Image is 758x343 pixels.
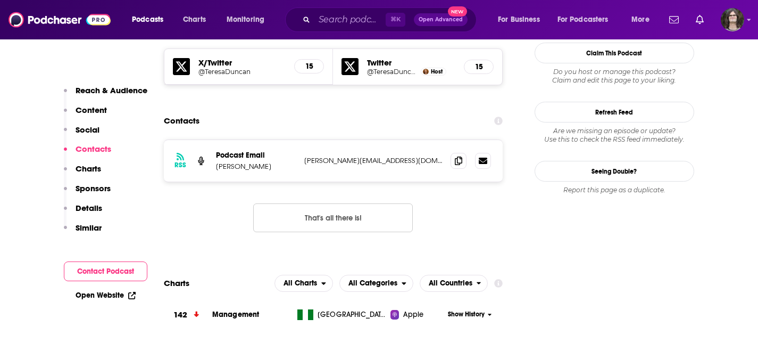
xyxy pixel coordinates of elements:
span: Charts [183,12,206,27]
button: Show History [444,310,495,319]
h3: 142 [173,309,187,321]
p: Contacts [76,144,111,154]
span: ⌘ K [386,13,405,27]
img: Teresa Duncan [423,69,429,75]
a: Apple [390,309,444,320]
span: All Categories [348,280,397,287]
p: Podcast Email [216,151,296,160]
img: Podchaser - Follow, Share and Rate Podcasts [9,10,111,30]
span: Show History [448,310,485,319]
a: Charts [176,11,212,28]
span: Monitoring [227,12,264,27]
span: Logged in as jack14248 [721,8,744,31]
a: @TeresaDuncan [367,68,418,76]
h2: Platforms [274,275,333,292]
p: Reach & Audience [76,85,147,95]
h5: 15 [473,62,485,71]
button: Contacts [64,144,111,164]
button: Refresh Feed [535,102,694,123]
p: Charts [76,164,101,174]
h3: RSS [174,161,186,169]
button: Details [64,203,102,223]
button: open menu [219,11,278,28]
p: Similar [76,223,102,233]
h2: Contacts [164,111,199,131]
a: Management [212,310,260,319]
p: [PERSON_NAME] [216,162,296,171]
button: open menu [274,275,333,292]
span: Host [431,68,443,75]
button: open menu [124,11,177,28]
span: Apple [403,309,423,320]
button: open menu [339,275,413,292]
span: For Business [498,12,540,27]
div: Report this page as a duplicate. [535,186,694,194]
p: Sponsors [76,183,111,193]
button: Social [64,125,99,144]
h2: Categories [339,275,413,292]
h5: X/Twitter [198,58,286,68]
span: More [631,12,649,27]
p: [PERSON_NAME][EMAIL_ADDRESS][DOMAIN_NAME] [304,156,443,165]
button: Sponsors [64,183,111,203]
button: open menu [420,275,488,292]
button: Nothing here. [253,203,413,232]
button: Similar [64,223,102,242]
button: Charts [64,164,101,183]
a: Open Website [76,291,136,300]
div: Claim and edit this page to your liking. [535,68,694,85]
a: Seeing Double? [535,161,694,182]
span: All Charts [284,280,317,287]
h5: Twitter [367,58,455,68]
input: Search podcasts, credits, & more... [314,11,386,28]
a: Show notifications dropdown [665,11,683,29]
button: Contact Podcast [64,262,147,281]
span: Nigeria [318,309,387,320]
button: Open AdvancedNew [414,13,468,26]
div: Are we missing an episode or update? Use this to check the RSS feed immediately. [535,127,694,144]
span: For Podcasters [557,12,609,27]
button: Show profile menu [721,8,744,31]
h2: Charts [164,278,189,288]
span: Open Advanced [419,17,463,22]
span: Do you host or manage this podcast? [535,68,694,76]
button: Claim This Podcast [535,43,694,63]
a: Show notifications dropdown [692,11,708,29]
span: All Countries [429,280,472,287]
button: Reach & Audience [64,85,147,105]
h2: Countries [420,275,488,292]
button: open menu [624,11,663,28]
a: @TeresaDuncan [198,68,286,76]
span: New [448,6,467,17]
button: Content [64,105,107,125]
button: open menu [551,11,624,28]
button: open menu [490,11,553,28]
h5: 15 [303,62,315,71]
p: Social [76,125,99,135]
a: 142 [164,300,212,330]
div: Search podcasts, credits, & more... [295,7,487,32]
span: Podcasts [132,12,163,27]
img: User Profile [721,8,744,31]
a: [GEOGRAPHIC_DATA] [293,309,390,320]
p: Content [76,105,107,115]
p: Details [76,203,102,213]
